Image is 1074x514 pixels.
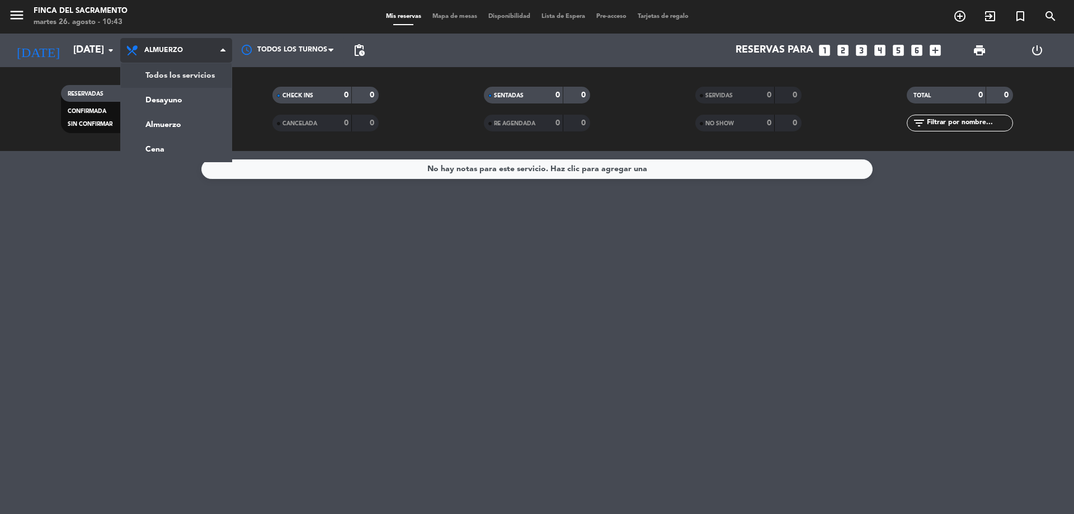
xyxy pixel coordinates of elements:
span: Almuerzo [144,46,183,54]
span: Pre-acceso [591,13,632,20]
div: LOG OUT [1008,34,1066,67]
div: martes 26. agosto - 10:43 [34,17,128,28]
i: add_circle_outline [953,10,967,23]
button: menu [8,7,25,27]
i: exit_to_app [983,10,997,23]
strong: 0 [555,91,560,99]
span: CONFIRMADA [68,109,106,114]
a: Cena [121,137,232,162]
span: CANCELADA [282,121,317,126]
span: RE AGENDADA [494,121,535,126]
i: search [1044,10,1057,23]
i: looks_6 [910,43,924,58]
span: Lista de Espera [536,13,591,20]
strong: 0 [555,119,560,127]
input: Filtrar por nombre... [926,117,1012,129]
a: Todos los servicios [121,63,232,88]
i: looks_4 [873,43,887,58]
i: add_box [928,43,943,58]
i: filter_list [912,116,926,130]
i: looks_one [817,43,832,58]
i: turned_in_not [1014,10,1027,23]
a: Almuerzo [121,112,232,137]
span: CHECK INS [282,93,313,98]
i: looks_3 [854,43,869,58]
strong: 0 [344,91,348,99]
span: Mis reservas [380,13,427,20]
i: looks_5 [891,43,906,58]
i: looks_two [836,43,850,58]
strong: 0 [370,119,376,127]
span: print [973,44,986,57]
strong: 0 [581,119,588,127]
strong: 0 [793,91,799,99]
strong: 0 [581,91,588,99]
span: SERVIDAS [705,93,733,98]
i: [DATE] [8,38,68,63]
a: Desayuno [121,88,232,112]
strong: 0 [1004,91,1011,99]
div: No hay notas para este servicio. Haz clic para agregar una [427,163,647,176]
span: pending_actions [352,44,366,57]
i: menu [8,7,25,23]
div: Finca del Sacramento [34,6,128,17]
strong: 0 [793,119,799,127]
span: SENTADAS [494,93,524,98]
strong: 0 [767,91,771,99]
span: Mapa de mesas [427,13,483,20]
span: Disponibilidad [483,13,536,20]
span: Tarjetas de regalo [632,13,694,20]
strong: 0 [344,119,348,127]
span: NO SHOW [705,121,734,126]
span: RESERVADAS [68,91,103,97]
strong: 0 [978,91,983,99]
strong: 0 [370,91,376,99]
span: SIN CONFIRMAR [68,121,112,127]
span: Reservas para [736,45,813,56]
span: TOTAL [913,93,931,98]
strong: 0 [767,119,771,127]
i: arrow_drop_down [104,44,117,57]
i: power_settings_new [1030,44,1044,57]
